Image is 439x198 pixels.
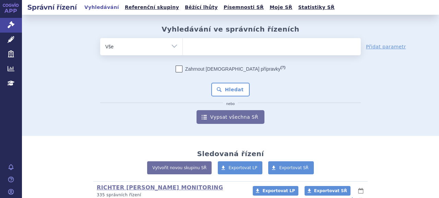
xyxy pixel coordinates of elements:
[223,102,238,106] i: nebo
[82,3,121,12] a: Vyhledávání
[197,110,264,124] a: Vypsat všechna SŘ
[268,161,314,174] a: Exportovat SŘ
[183,3,220,12] a: Běžící lhůty
[162,25,299,33] h2: Vyhledávání ve správních řízeních
[97,192,244,198] p: 335 správních řízení
[268,3,294,12] a: Moje SŘ
[305,186,351,196] a: Exportovat SŘ
[222,3,266,12] a: Písemnosti SŘ
[22,2,82,12] h2: Správní řízení
[147,161,212,174] a: Vytvořit novou skupinu SŘ
[97,184,223,191] a: RICHTER [PERSON_NAME] MONITORING
[262,188,295,193] span: Exportovat LP
[176,66,285,72] label: Zahrnout [DEMOGRAPHIC_DATA] přípravky
[366,43,406,50] a: Přidat parametr
[253,186,298,196] a: Exportovat LP
[296,3,336,12] a: Statistiky SŘ
[281,65,285,70] abbr: (?)
[229,165,258,170] span: Exportovat LP
[357,187,364,195] button: lhůty
[197,150,264,158] h2: Sledovaná řízení
[314,188,347,193] span: Exportovat SŘ
[123,3,181,12] a: Referenční skupiny
[279,165,309,170] span: Exportovat SŘ
[211,83,250,96] button: Hledat
[218,161,263,174] a: Exportovat LP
